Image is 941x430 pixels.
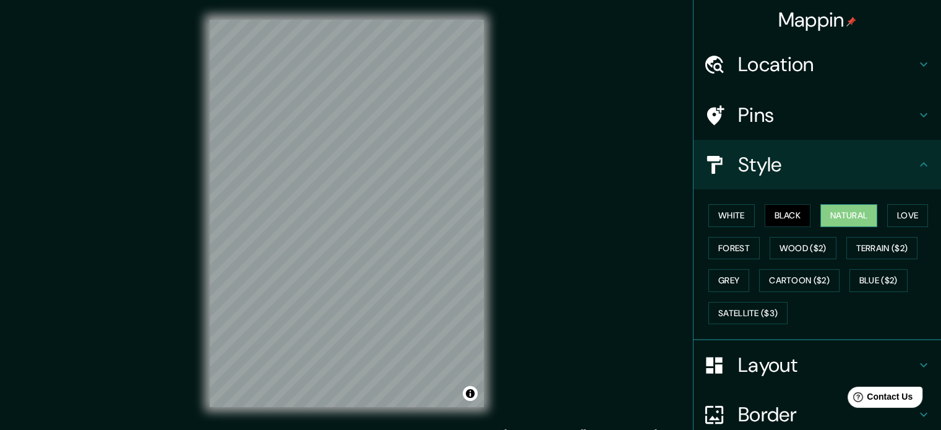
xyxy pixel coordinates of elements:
[210,20,484,407] canvas: Map
[694,90,941,140] div: Pins
[708,204,755,227] button: White
[463,386,478,401] button: Toggle attribution
[738,353,916,377] h4: Layout
[846,237,918,260] button: Terrain ($2)
[738,103,916,127] h4: Pins
[738,52,916,77] h4: Location
[738,152,916,177] h4: Style
[887,204,928,227] button: Love
[759,269,840,292] button: Cartoon ($2)
[846,17,856,27] img: pin-icon.png
[778,7,857,32] h4: Mappin
[708,269,749,292] button: Grey
[708,302,788,325] button: Satellite ($3)
[708,237,760,260] button: Forest
[694,140,941,189] div: Style
[694,40,941,89] div: Location
[765,204,811,227] button: Black
[738,402,916,427] h4: Border
[831,382,927,416] iframe: Help widget launcher
[849,269,908,292] button: Blue ($2)
[694,340,941,390] div: Layout
[820,204,877,227] button: Natural
[770,237,836,260] button: Wood ($2)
